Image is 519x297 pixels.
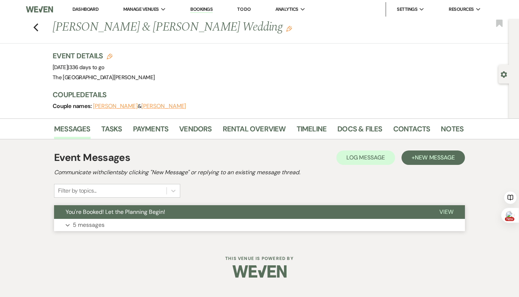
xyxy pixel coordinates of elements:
[415,154,455,161] span: New Message
[53,51,155,61] h3: Event Details
[54,168,465,177] h2: Communicate with clients by clicking "New Message" or replying to an existing message thread.
[68,64,104,71] span: |
[179,123,212,139] a: Vendors
[439,208,453,216] span: View
[402,150,465,165] button: +New Message
[501,71,507,77] button: Open lead details
[232,259,287,284] img: Weven Logo
[286,25,292,32] button: Edit
[223,123,286,139] a: Rental Overview
[141,103,186,109] button: [PERSON_NAME]
[53,74,155,81] span: The [GEOGRAPHIC_DATA][PERSON_NAME]
[449,6,474,13] span: Resources
[133,123,169,139] a: Payments
[101,123,122,139] a: Tasks
[428,205,465,219] button: View
[53,19,376,36] h1: [PERSON_NAME] & [PERSON_NAME] Wedding
[53,64,105,71] span: [DATE]
[53,90,456,100] h3: Couple Details
[123,6,159,13] span: Manage Venues
[336,150,395,165] button: Log Message
[441,123,463,139] a: Notes
[190,6,213,13] a: Bookings
[93,103,186,110] span: &
[397,6,417,13] span: Settings
[26,2,53,17] img: Weven Logo
[93,103,138,109] button: [PERSON_NAME]
[54,219,465,231] button: 5 messages
[53,102,93,110] span: Couple names:
[54,205,428,219] button: You're Booked! Let the Planning Begin!
[393,123,430,139] a: Contacts
[297,123,327,139] a: Timeline
[54,150,130,165] h1: Event Messages
[275,6,298,13] span: Analytics
[237,6,250,12] a: To Do
[73,220,105,230] p: 5 messages
[337,123,382,139] a: Docs & Files
[66,208,165,216] span: You're Booked! Let the Planning Begin!
[346,154,385,161] span: Log Message
[58,186,97,195] div: Filter by topics...
[72,6,98,12] a: Dashboard
[54,123,90,139] a: Messages
[69,64,105,71] span: 336 days to go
